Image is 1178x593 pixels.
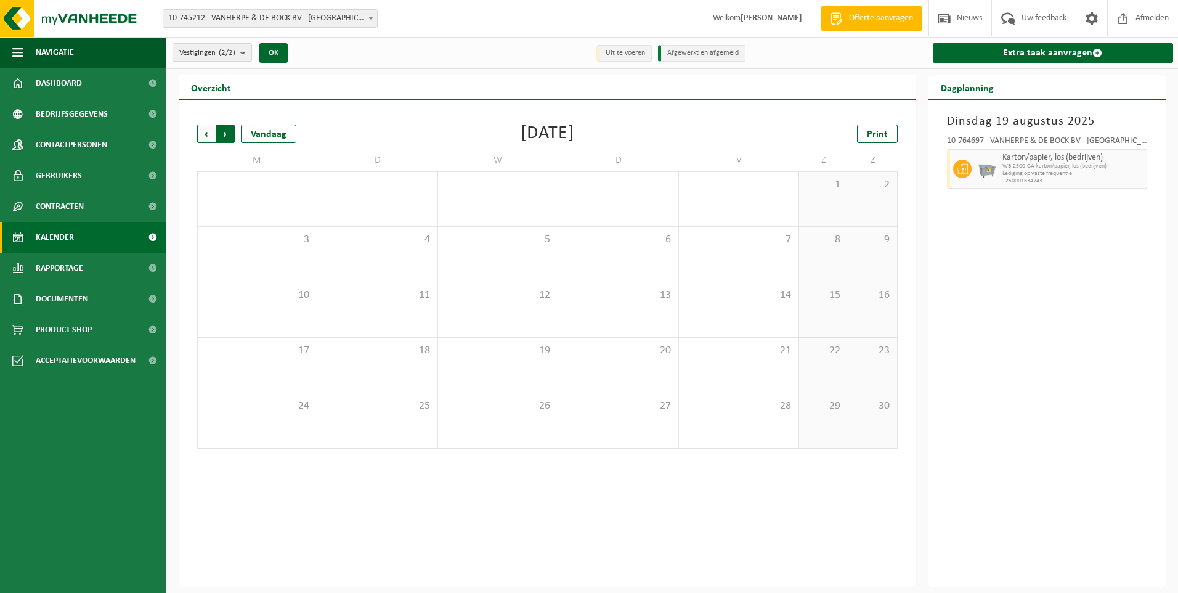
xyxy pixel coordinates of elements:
span: 28 [685,399,792,413]
span: Dashboard [36,68,82,99]
span: 29 [805,399,842,413]
td: V [679,149,799,171]
span: 10-745212 - VANHERPE & DE BOCK BV - OUDENAARDE [163,9,378,28]
span: WB-2500-GA karton/papier, los (bedrijven) [1002,163,1144,170]
span: 17 [204,344,311,358]
span: 22 [805,344,842,358]
span: 2 [855,178,891,192]
span: Rapportage [36,253,83,284]
span: 19 [444,344,551,358]
span: 18 [323,344,431,358]
span: Vorige [197,125,216,143]
button: OK [259,43,288,63]
span: 1 [805,178,842,192]
span: 3 [204,233,311,247]
span: Navigatie [36,37,74,68]
span: 10 [204,288,311,302]
span: 16 [855,288,891,302]
span: 26 [444,399,551,413]
span: 23 [855,344,891,358]
span: Gebruikers [36,160,82,191]
span: Acceptatievoorwaarden [36,345,136,376]
strong: [PERSON_NAME] [741,14,802,23]
a: Extra taak aanvragen [933,43,1174,63]
span: T250001634743 [1002,178,1144,185]
span: Contactpersonen [36,129,107,160]
li: Afgewerkt en afgemeld [658,45,745,62]
span: 27 [564,399,672,413]
span: Documenten [36,284,88,314]
span: 9 [855,233,891,247]
td: Z [799,149,848,171]
span: Kalender [36,222,74,253]
td: W [438,149,558,171]
button: Vestigingen(2/2) [173,43,252,62]
span: Print [867,129,888,139]
td: D [558,149,678,171]
span: 11 [323,288,431,302]
span: 10-745212 - VANHERPE & DE BOCK BV - OUDENAARDE [163,10,377,27]
span: 25 [323,399,431,413]
span: Vestigingen [179,44,235,62]
img: WB-2500-GAL-GY-01 [978,160,996,178]
div: 10-764697 - VANHERPE & DE BOCK BV - [GEOGRAPHIC_DATA] [947,137,1148,149]
span: 6 [564,233,672,247]
a: Offerte aanvragen [821,6,922,31]
h3: Dinsdag 19 augustus 2025 [947,112,1148,131]
td: Z [848,149,898,171]
span: 7 [685,233,792,247]
count: (2/2) [219,49,235,57]
span: 24 [204,399,311,413]
li: Uit te voeren [596,45,652,62]
span: 8 [805,233,842,247]
div: [DATE] [521,125,574,143]
span: 15 [805,288,842,302]
span: 20 [564,344,672,358]
h2: Dagplanning [928,75,1006,99]
td: M [197,149,317,171]
span: Lediging op vaste frequentie [1002,170,1144,178]
span: Product Shop [36,314,92,345]
span: 12 [444,288,551,302]
span: Karton/papier, los (bedrijven) [1002,153,1144,163]
a: Print [857,125,898,143]
div: Vandaag [241,125,296,143]
span: 4 [323,233,431,247]
td: D [317,149,437,171]
span: 14 [685,288,792,302]
span: 21 [685,344,792,358]
span: 5 [444,233,551,247]
h2: Overzicht [179,75,243,99]
span: Offerte aanvragen [846,12,916,25]
span: Contracten [36,191,84,222]
span: 13 [564,288,672,302]
span: Bedrijfsgegevens [36,99,108,129]
span: Volgende [216,125,235,143]
span: 30 [855,399,891,413]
